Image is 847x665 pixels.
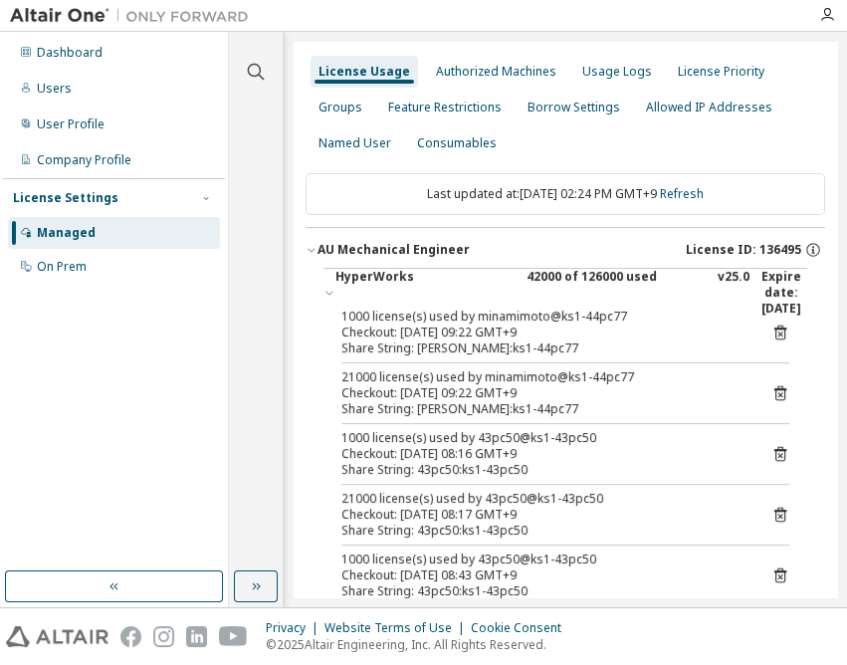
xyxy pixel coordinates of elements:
div: 1000 license(s) used by 43pc50@ks1-43pc50 [341,430,741,446]
div: Groups [318,100,362,115]
img: linkedin.svg [186,626,207,647]
div: 21000 license(s) used by minamimoto@ks1-44pc77 [341,369,741,385]
span: License ID: 136495 [686,242,801,258]
div: License Priority [678,64,764,80]
img: instagram.svg [153,626,174,647]
div: Checkout: [DATE] 09:22 GMT+9 [341,385,741,401]
div: Share String: 43pc50:ks1-43pc50 [341,523,741,539]
div: Users [37,81,72,97]
div: Website Terms of Use [324,620,471,636]
div: Checkout: [DATE] 08:17 GMT+9 [341,507,741,523]
div: Privacy [266,620,324,636]
p: © 2025 Altair Engineering, Inc. All Rights Reserved. [266,636,573,653]
div: Consumables [417,135,497,151]
div: Share String: 43pc50:ks1-43pc50 [341,462,741,478]
div: 1000 license(s) used by minamimoto@ks1-44pc77 [341,309,741,325]
div: 1000 license(s) used by 43pc50@ks1-43pc50 [341,552,741,567]
div: Checkout: [DATE] 08:16 GMT+9 [341,446,741,462]
div: Feature Restrictions [388,100,502,115]
div: Share String: 43pc50:ks1-43pc50 [341,583,741,599]
div: Managed [37,225,96,241]
img: facebook.svg [120,626,141,647]
button: HyperWorks42000 of 126000 usedv25.0Expire date:[DATE] [323,269,807,317]
div: HyperWorks [335,269,515,317]
div: 21000 license(s) used by 43pc50@ks1-43pc50 [341,491,741,507]
div: License Usage [318,64,410,80]
div: v25.0 [718,269,749,317]
img: youtube.svg [219,626,248,647]
div: User Profile [37,116,105,132]
a: Refresh [660,185,704,202]
div: License Settings [13,190,118,206]
div: Expire date: [DATE] [761,269,807,317]
div: Last updated at: [DATE] 02:24 PM GMT+9 [306,173,825,215]
div: Borrow Settings [528,100,620,115]
img: altair_logo.svg [6,626,108,647]
div: Cookie Consent [471,620,573,636]
div: Allowed IP Addresses [646,100,772,115]
div: On Prem [37,259,87,275]
div: AU Mechanical Engineer [318,242,470,258]
div: Share String: [PERSON_NAME]:ks1-44pc77 [341,401,741,417]
div: Authorized Machines [436,64,556,80]
div: Company Profile [37,152,131,168]
div: Checkout: [DATE] 09:22 GMT+9 [341,325,741,340]
div: 42000 of 126000 used [527,269,706,317]
div: Share String: [PERSON_NAME]:ks1-44pc77 [341,340,741,356]
div: Usage Logs [582,64,652,80]
div: Checkout: [DATE] 08:43 GMT+9 [341,567,741,583]
div: Dashboard [37,45,103,61]
div: Named User [318,135,391,151]
img: Altair One [10,6,259,26]
button: AU Mechanical EngineerLicense ID: 136495 [306,228,825,272]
